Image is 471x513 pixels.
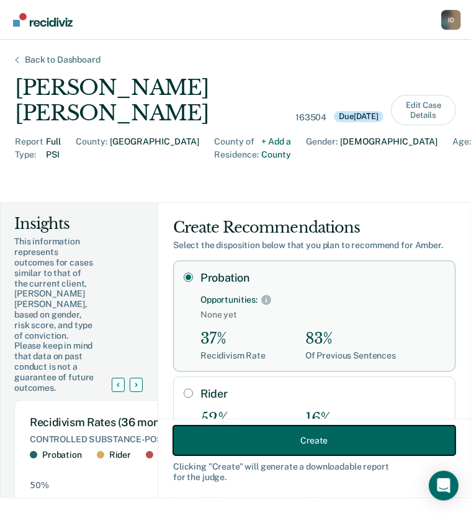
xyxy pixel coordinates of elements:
div: I D [441,10,461,30]
div: Full PSI [46,135,61,187]
div: Report Type : [15,135,43,187]
div: Rider [109,450,131,460]
div: Insights [14,214,127,234]
span: None yet [200,310,445,320]
div: Open Intercom Messenger [429,471,459,501]
button: Profile dropdown button [441,10,461,30]
div: Age : [452,135,471,187]
div: 37% [200,330,266,348]
img: Recidiviz [13,13,73,27]
div: Of Previous Sentences [305,350,396,361]
div: Probation [42,450,82,460]
div: + Add a County [261,135,291,187]
div: Opportunities: [200,295,258,305]
div: 163504 [295,112,326,123]
label: Probation [200,271,445,285]
text: 50% [30,480,49,490]
div: Create Recommendations [173,218,455,238]
div: CONTROLLED SUBSTANCE-POSSESSION OF offenses [30,434,467,445]
div: Due [DATE] [334,111,384,122]
div: 16% [305,410,396,428]
div: Gender : [306,135,338,187]
div: [PERSON_NAME] [PERSON_NAME] [15,75,288,126]
div: Recidivism Rates (36 months) [30,416,467,429]
label: Rider [200,387,445,401]
div: Recidivism Rate [200,350,266,361]
div: County : [76,135,107,187]
button: Edit Case Details [391,95,456,125]
div: 83% [305,330,396,348]
div: Back to Dashboard [10,55,115,65]
button: Create [173,426,455,455]
div: County of Residence : [214,135,259,187]
div: Select the disposition below that you plan to recommend for Amber . [173,240,455,251]
div: [GEOGRAPHIC_DATA] [110,135,199,187]
div: Clicking " Create " will generate a downloadable report for the judge. [173,462,455,483]
div: 52% [200,410,266,428]
div: [DEMOGRAPHIC_DATA] [340,135,437,187]
div: This information represents outcomes for cases similar to that of the current client, [PERSON_NAM... [14,236,127,393]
